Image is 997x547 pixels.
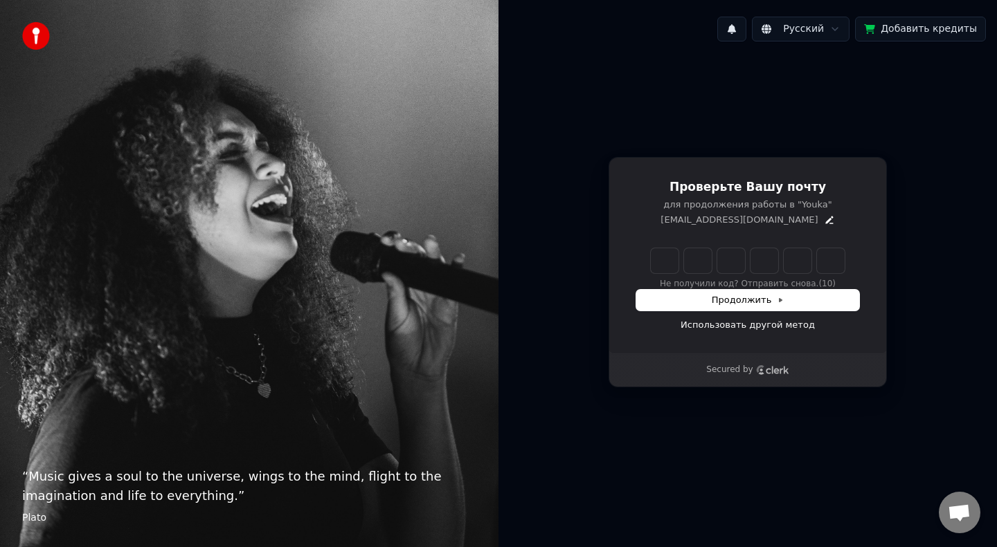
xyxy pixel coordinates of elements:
[22,22,50,50] img: youka
[681,319,815,331] a: Использовать другой метод
[636,179,859,196] h1: Проверьте Вашу почту
[22,511,476,525] footer: Plato
[661,214,818,226] p: [EMAIL_ADDRESS][DOMAIN_NAME]
[712,294,784,306] span: Продолжить
[756,365,789,375] a: Clerk logo
[706,364,753,376] p: Secured by
[939,492,980,533] div: Открытый чат
[855,17,986,41] button: Добавить кредиты
[636,198,859,211] p: для продолжения работы в "Youka"
[22,467,476,506] p: “ Music gives a soul to the universe, wings to the mind, flight to the imagination and life to ev...
[824,214,835,225] button: Edit
[651,248,872,273] input: Enter verification code
[636,290,859,310] button: Продолжить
